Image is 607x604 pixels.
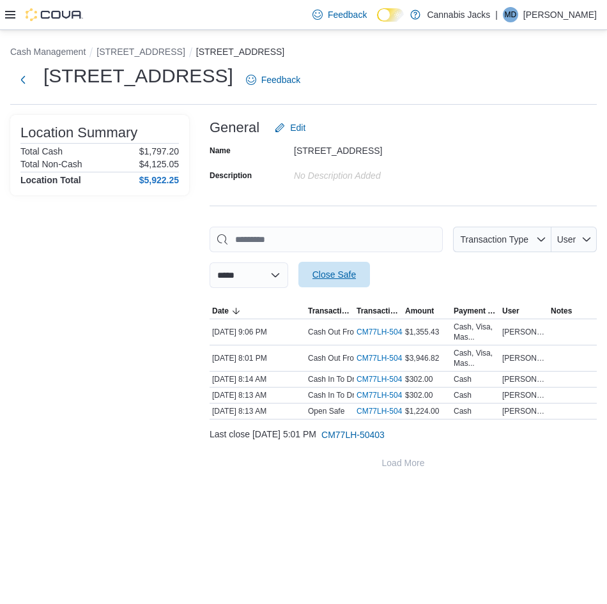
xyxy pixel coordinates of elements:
span: Close Safe [312,268,356,281]
p: Cash In To Drawer (Drawer 3) [308,374,410,384]
a: Feedback [307,2,372,27]
a: CM77LH-50415External link [357,406,421,416]
p: Cash In To Drawer (Drawer 2) [308,390,410,400]
span: $302.00 [405,390,433,400]
span: $1,224.00 [405,406,439,416]
div: Cash, Visa, Mas... [454,348,497,368]
span: [PERSON_NAME] [502,406,546,416]
span: Transaction Type [308,306,351,316]
button: CM77LH-50403 [316,422,390,448]
div: Last close [DATE] 5:01 PM [210,422,597,448]
h4: Location Total [20,175,81,185]
p: | [495,7,498,22]
span: Feedback [261,73,300,86]
p: Open Safe [308,406,344,416]
div: [DATE] 8:13 AM [210,388,305,403]
div: [DATE] 8:13 AM [210,404,305,419]
p: $1,797.20 [139,146,179,156]
a: Feedback [241,67,305,93]
a: CM77LH-50416External link [357,390,421,400]
button: [STREET_ADDRESS] [196,47,284,57]
span: Edit [290,121,305,134]
div: [DATE] 8:14 AM [210,372,305,387]
span: [PERSON_NAME] [502,327,546,337]
button: Edit [270,115,311,140]
div: [DATE] 8:01 PM [210,351,305,366]
button: Payment Methods [451,303,500,319]
div: Matt David [503,7,518,22]
div: Cash [454,406,472,416]
h4: $5,922.25 [139,175,179,185]
p: Cannabis Jacks [427,7,490,22]
div: No Description added [294,165,465,181]
button: Close Safe [298,262,370,287]
span: Feedback [328,8,367,21]
div: Cash, Visa, Mas... [454,322,497,342]
span: User [557,234,576,245]
span: $3,946.82 [405,353,439,363]
span: Transaction Type [460,234,528,245]
span: MD [505,7,517,22]
span: CM77LH-50403 [321,428,385,441]
nav: An example of EuiBreadcrumbs [10,45,597,61]
span: User [502,306,519,316]
div: Cash [454,374,472,384]
input: This is a search bar. As you type, the results lower in the page will automatically filter. [210,227,443,252]
input: Dark Mode [377,8,404,22]
div: [STREET_ADDRESS] [294,140,465,156]
button: [STREET_ADDRESS] [96,47,185,57]
div: Cash [454,390,472,400]
h3: Location Summary [20,125,137,140]
span: [PERSON_NAME] [502,374,546,384]
button: Cash Management [10,47,86,57]
span: [PERSON_NAME] [502,353,546,363]
button: Load More [210,450,597,476]
p: [PERSON_NAME] [523,7,597,22]
span: [PERSON_NAME] [502,390,546,400]
p: Cash Out From Drawer (Drawer 3) [308,353,426,363]
label: Name [210,146,231,156]
h6: Total Non-Cash [20,159,82,169]
span: Amount [405,306,434,316]
button: Transaction # [354,303,403,319]
a: CM77LH-50435External link [357,353,421,363]
span: Transaction # [357,306,400,316]
h6: Total Cash [20,146,63,156]
h1: [STREET_ADDRESS] [43,63,233,89]
button: Next [10,67,36,93]
span: Notes [551,306,572,316]
button: User [551,227,597,252]
span: $1,355.43 [405,327,439,337]
button: Transaction Type [453,227,551,252]
button: User [500,303,548,319]
span: Payment Methods [454,306,497,316]
span: Date [212,306,229,316]
img: Cova [26,8,83,21]
span: $302.00 [405,374,433,384]
span: Load More [382,457,425,469]
p: $4,125.05 [139,159,179,169]
button: Amount [403,303,451,319]
a: CM77LH-50440External link [357,327,421,337]
div: [DATE] 9:06 PM [210,324,305,340]
button: Transaction Type [305,303,354,319]
button: Notes [548,303,597,319]
h3: General [210,120,259,135]
a: CM77LH-50417External link [357,374,421,384]
button: Date [210,303,305,319]
label: Description [210,170,252,181]
p: Cash Out From Drawer (Drawer 2) [308,327,426,337]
